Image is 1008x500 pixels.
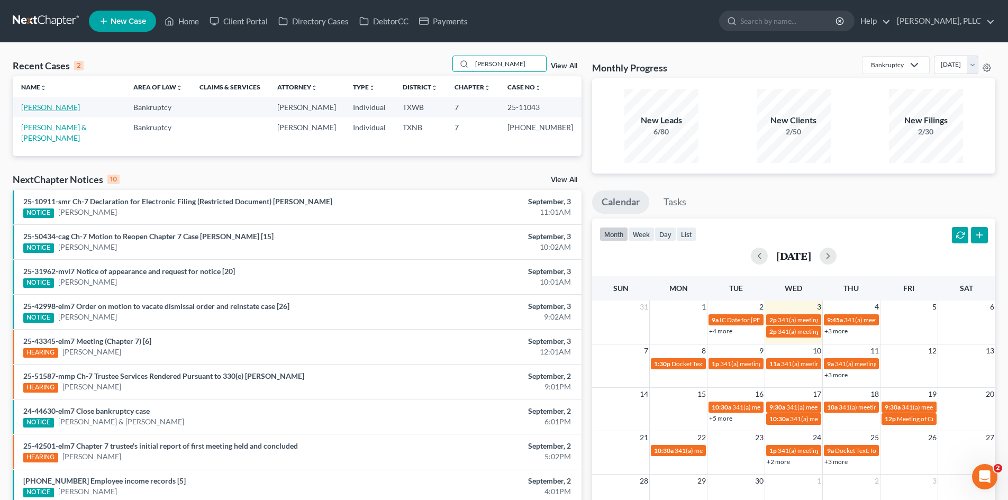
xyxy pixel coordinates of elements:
[613,284,629,293] span: Sun
[869,388,880,401] span: 18
[600,227,628,241] button: month
[395,336,571,347] div: September, 3
[720,316,865,324] span: IC Date for [PERSON_NAME][GEOGRAPHIC_DATA]
[931,301,938,313] span: 5
[869,431,880,444] span: 25
[472,56,546,71] input: Search by name...
[23,197,332,206] a: 25-10911-smr Ch-7 Declaration for Electronic Filing (Restricted Document) [PERSON_NAME]
[655,227,676,241] button: day
[344,117,394,148] td: Individual
[835,360,937,368] span: 341(a) meeting for [PERSON_NAME]
[712,316,719,324] span: 9a
[754,388,765,401] span: 16
[639,301,649,313] span: 31
[395,266,571,277] div: September, 3
[176,85,183,91] i: unfold_more
[827,360,834,368] span: 9a
[985,388,995,401] span: 20
[776,250,811,261] h2: [DATE]
[23,232,274,241] a: 25-50434-cag Ch-7 Motion to Reopen Chapter 7 Case [PERSON_NAME] [15]
[395,486,571,497] div: 4:01PM
[58,207,117,217] a: [PERSON_NAME]
[874,301,880,313] span: 4
[785,284,802,293] span: Wed
[927,388,938,401] span: 19
[551,62,577,70] a: View All
[709,327,732,335] a: +4 more
[874,475,880,487] span: 2
[732,403,834,411] span: 341(a) meeting for [PERSON_NAME]
[23,302,289,311] a: 25-42998-elm7 Order on motion to vacate dismissal order and reinstate case [26]
[972,464,997,489] iframe: Intercom live chat
[844,316,946,324] span: 341(a) meeting for [PERSON_NAME]
[843,284,859,293] span: Thu
[639,431,649,444] span: 21
[855,12,891,31] a: Help
[395,451,571,462] div: 5:02PM
[824,458,848,466] a: +3 more
[107,175,120,184] div: 10
[927,344,938,357] span: 12
[395,476,571,486] div: September, 2
[624,114,698,126] div: New Leads
[311,85,317,91] i: unfold_more
[701,344,707,357] span: 8
[395,231,571,242] div: September, 3
[778,447,829,454] span: 341(a) meeting for
[204,12,273,31] a: Client Portal
[395,196,571,207] div: September, 3
[58,312,117,322] a: [PERSON_NAME]
[395,441,571,451] div: September, 2
[23,278,54,288] div: NOTICE
[827,403,838,411] span: 10a
[273,12,354,31] a: Directory Cases
[827,447,834,454] span: 9a
[812,431,822,444] span: 24
[369,85,375,91] i: unfold_more
[654,190,696,214] a: Tasks
[484,85,491,91] i: unfold_more
[23,313,54,323] div: NOTICE
[769,403,785,411] span: 9:30a
[592,61,667,74] h3: Monthly Progress
[769,316,777,324] span: 2p
[21,103,80,112] a: [PERSON_NAME]
[758,344,765,357] span: 9
[885,415,896,423] span: 12p
[62,451,121,462] a: [PERSON_NAME]
[58,486,117,497] a: [PERSON_NAME]
[277,83,317,91] a: Attorneyunfold_more
[499,97,582,117] td: 25-11043
[696,388,707,401] span: 15
[839,403,941,411] span: 341(a) meeting for [PERSON_NAME]
[395,381,571,392] div: 9:01PM
[985,344,995,357] span: 13
[133,83,183,91] a: Area of Lawunfold_more
[903,284,914,293] span: Fri
[712,403,731,411] span: 10:30a
[654,360,670,368] span: 1:30p
[191,76,269,97] th: Claims & Services
[869,344,880,357] span: 11
[23,337,151,346] a: 25-43345-elm7 Meeting (Chapter 7) [6]
[592,190,649,214] a: Calendar
[395,347,571,357] div: 12:01AM
[740,11,837,31] input: Search by name...
[669,284,688,293] span: Mon
[23,406,150,415] a: 24-44630-elm7 Close bankruptcy case
[824,371,848,379] a: +3 more
[729,284,743,293] span: Tue
[23,208,54,218] div: NOTICE
[769,415,789,423] span: 10:30a
[871,60,904,69] div: Bankruptcy
[960,284,973,293] span: Sat
[23,441,298,450] a: 25-42501-elm7 Chapter 7 trustee's initial report of first meeting held and concluded
[812,344,822,357] span: 10
[757,114,831,126] div: New Clients
[446,117,499,148] td: 7
[125,117,191,148] td: Bankruptcy
[21,123,87,142] a: [PERSON_NAME] & [PERSON_NAME]
[62,347,121,357] a: [PERSON_NAME]
[628,227,655,241] button: week
[816,301,822,313] span: 3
